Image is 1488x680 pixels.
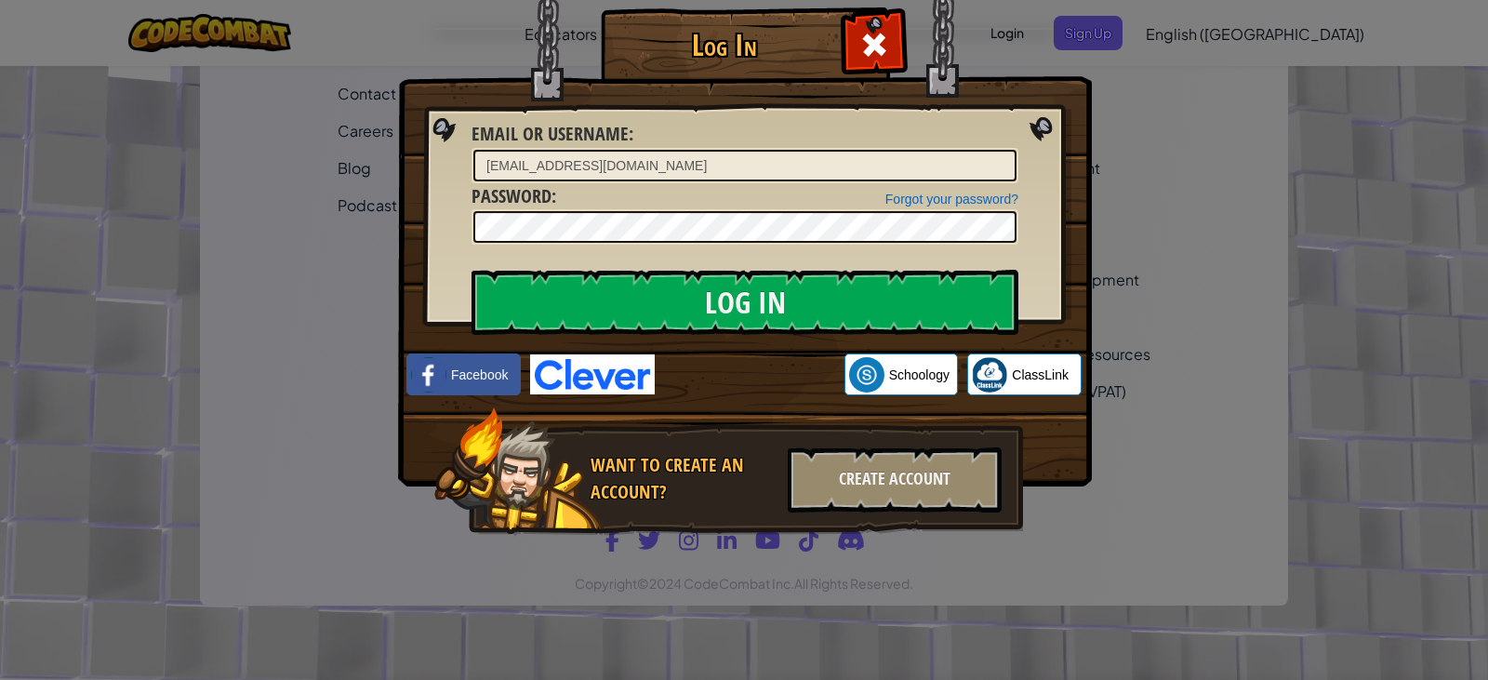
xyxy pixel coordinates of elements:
[655,354,844,395] iframe: Sign in with Google Button
[788,447,1002,513] div: Create Account
[472,183,556,210] label: :
[472,183,551,208] span: Password
[972,357,1007,393] img: classlink-logo-small.png
[591,452,777,505] div: Want to create an account?
[411,357,446,393] img: facebook_small.png
[530,354,655,394] img: clever-logo-blue.png
[885,192,1018,207] a: Forgot your password?
[472,121,629,146] span: Email or Username
[472,270,1018,335] input: Log In
[451,366,508,384] span: Facebook
[1012,366,1069,384] span: ClassLink
[889,366,950,384] span: Schoology
[472,121,633,148] label: :
[605,29,843,61] h1: Log In
[849,357,884,393] img: schoology.png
